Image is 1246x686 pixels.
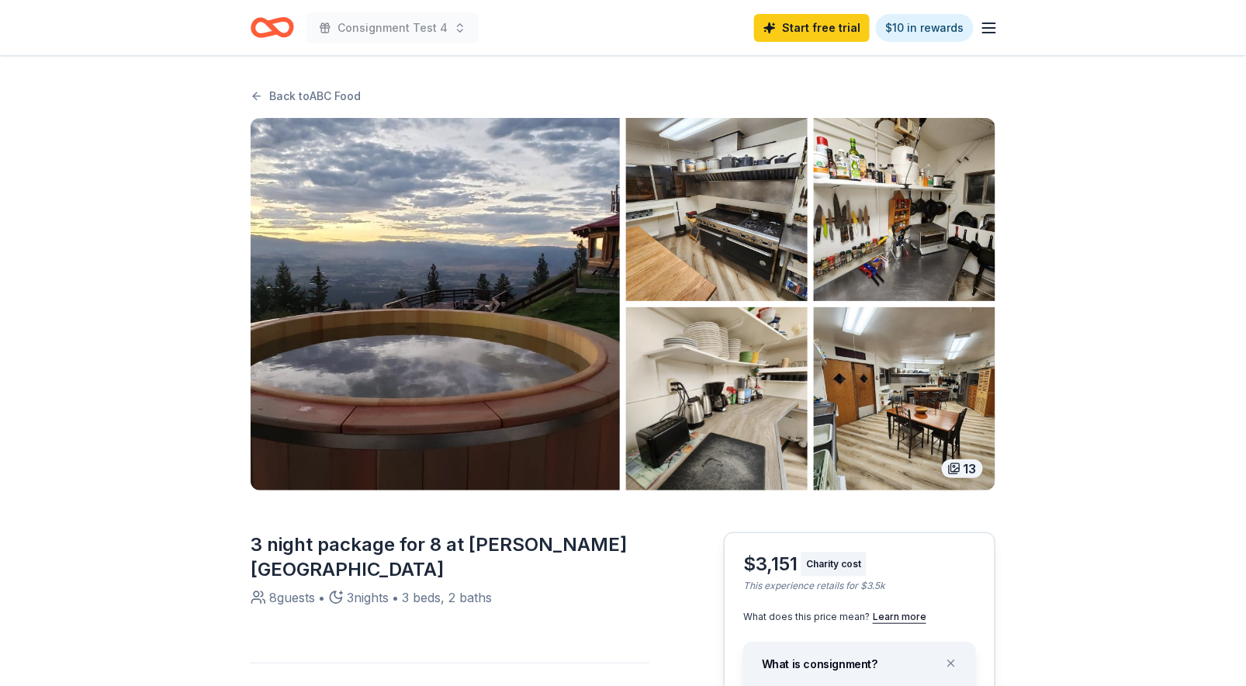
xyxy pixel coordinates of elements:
[873,611,926,623] button: Learn more
[743,580,976,592] div: This experience retails for $3.5k
[942,459,983,478] div: 13
[251,532,649,582] div: 3 night package for 8 at [PERSON_NAME][GEOGRAPHIC_DATA]
[337,19,448,37] span: Consignment Test 4
[626,118,808,301] img: Listing photo
[306,12,479,43] button: Consignment Test 4
[251,87,361,106] a: Back toABC Food
[762,657,877,670] span: What is consignment?
[251,118,995,490] button: Listing photoListing photoListing photoListing photoListing photo13
[392,588,399,607] div: •
[269,588,315,607] div: 8 guests
[754,14,870,42] a: Start free trial
[402,588,492,607] div: 3 beds, 2 baths
[318,588,325,607] div: •
[814,118,995,301] img: Listing photo
[814,307,995,490] img: Listing photo
[876,14,974,42] a: $10 in rewards
[743,552,798,577] div: $3,151
[801,552,867,577] div: Charity cost
[251,118,620,490] img: Listing photo
[626,307,808,490] img: Listing photo
[743,611,976,623] div: What does this price mean?
[347,588,389,607] div: 3 nights
[251,9,294,46] a: Home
